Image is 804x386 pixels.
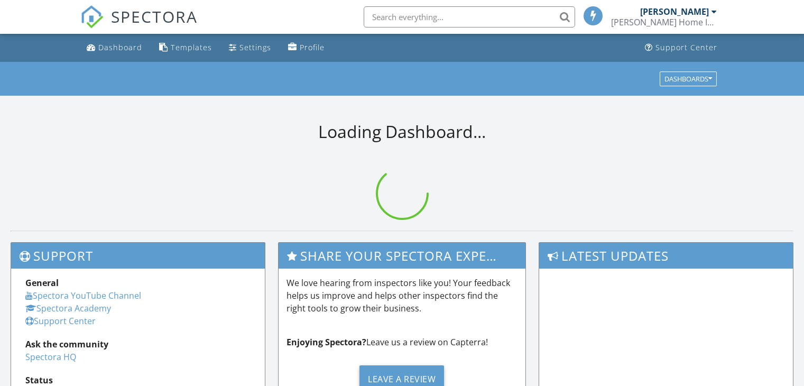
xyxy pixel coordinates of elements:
a: Spectora Academy [25,302,111,314]
p: We love hearing from inspectors like you! Your feedback helps us improve and helps other inspecto... [287,277,518,315]
strong: Enjoying Spectora? [287,336,366,348]
div: J.B. Simpson Home Inspection [611,17,717,27]
div: [PERSON_NAME] [640,6,709,17]
div: Dashboard [98,42,142,52]
div: Profile [300,42,325,52]
a: Spectora YouTube Channel [25,290,141,301]
div: Ask the community [25,338,251,351]
h3: Share Your Spectora Experience [279,243,526,269]
input: Search everything... [364,6,575,27]
button: Dashboards [660,71,717,86]
a: Dashboard [82,38,146,58]
a: Settings [225,38,275,58]
div: Support Center [655,42,717,52]
span: SPECTORA [111,5,198,27]
strong: General [25,277,59,289]
h3: Latest Updates [539,243,793,269]
a: SPECTORA [80,14,198,36]
a: Profile [284,38,329,58]
div: Dashboards [664,75,712,82]
a: Spectora HQ [25,351,76,363]
p: Leave us a review on Capterra! [287,336,518,348]
a: Support Center [25,315,96,327]
div: Templates [171,42,212,52]
h3: Support [11,243,265,269]
img: The Best Home Inspection Software - Spectora [80,5,104,29]
a: Support Center [641,38,722,58]
div: Settings [239,42,271,52]
a: Templates [155,38,216,58]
